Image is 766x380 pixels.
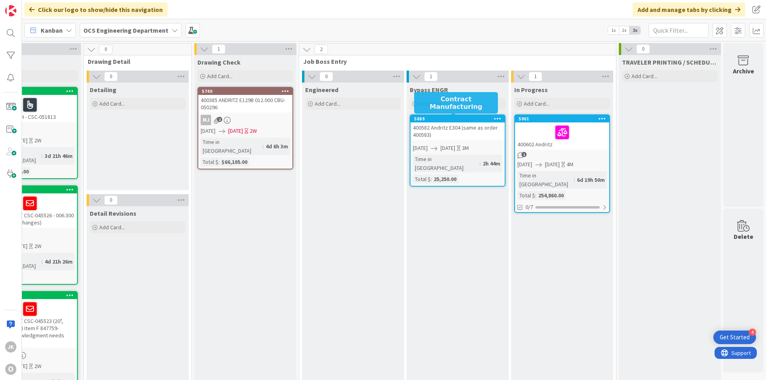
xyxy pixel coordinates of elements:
span: : [41,152,43,160]
input: Quick Filter... [649,23,709,37]
div: Get Started [720,333,750,341]
span: 1 [212,44,225,54]
div: 2W [250,127,257,135]
div: Open Get Started checklist, remaining modules: 4 [713,331,756,344]
div: 400602 Andritz [515,122,609,150]
span: 0 [636,44,650,54]
div: 3d 21h 46m [43,152,75,160]
span: : [574,175,575,184]
a: 5740400385 ANDRITZ E129B 012.000 CBU- 050296MJ[DATE][DATE]2WTime in [GEOGRAPHIC_DATA]:4d 6h 3mTot... [197,87,293,169]
span: 2 [314,45,328,54]
div: MJ [201,115,211,125]
span: Support [17,1,36,11]
span: 0 [104,195,118,205]
div: 25,250.00 [432,175,458,183]
div: 2W [34,242,41,250]
div: Click our logo to show/hide this navigation [24,2,168,17]
span: [DATE] [413,144,428,152]
div: Total $ [413,175,430,183]
div: 6d 19h 50m [575,175,607,184]
span: Detail Revisions [90,209,136,217]
span: Detailing [90,86,116,94]
div: 5901 [515,115,609,122]
div: 5740400385 ANDRITZ E129B 012.000 CBU- 050296 [198,88,292,112]
div: JK [5,341,16,352]
span: : [535,191,536,200]
span: [DATE] [517,160,532,169]
span: Add Card... [99,100,125,107]
span: Add Card... [632,73,657,80]
div: O [5,364,16,375]
div: 2W [34,136,41,145]
span: TRAVELER PRINTING / SCHEDULING [622,58,718,66]
b: OCS Engineering Department [83,26,168,34]
span: [DATE] [228,127,243,135]
div: Time in [GEOGRAPHIC_DATA] [517,171,574,189]
span: Add Card... [99,224,125,231]
div: Time in [GEOGRAPHIC_DATA] [413,155,480,172]
div: 254,860.00 [536,191,566,200]
div: 5889 [411,115,505,122]
span: Add Card... [315,100,340,107]
span: 3x [630,26,640,34]
div: 5740 [202,89,292,94]
a: 5901400602 Andritz[DATE][DATE]4MTime in [GEOGRAPHIC_DATA]:6d 19h 50mTotal $:254,860.000/7 [514,114,610,213]
div: 3M [462,144,469,152]
span: 1 [521,152,527,157]
div: 2h 44m [481,159,502,168]
div: Time in [GEOGRAPHIC_DATA] [201,138,263,155]
span: Drawing Check [197,58,241,66]
div: Delete [734,232,753,241]
span: 1x [608,26,619,34]
div: 5901400602 Andritz [515,115,609,150]
span: Drawing Detail [88,57,182,65]
span: [DATE] [201,127,215,135]
div: 4d 21h 26m [43,257,75,266]
span: Kanban [41,26,63,35]
div: 5889 [414,116,505,122]
a: 5889400582 Andritz E304 (same as order 400583)[DATE][DATE]3MTime in [GEOGRAPHIC_DATA]:2h 44mTotal... [410,114,505,187]
span: : [430,175,432,183]
span: Add Card... [524,100,549,107]
div: 5889400582 Andritz E304 (same as order 400583) [411,115,505,140]
span: In Progress [514,86,548,94]
div: 5901 [519,116,609,122]
span: 0 [99,45,113,54]
span: 0 [320,72,333,81]
div: Total $ [201,158,218,166]
span: [DATE] [440,144,455,152]
div: 4M [567,160,573,169]
div: 400582 Andritz E304 (same as order 400583) [411,122,505,140]
span: 1 [529,72,542,81]
div: $66,105.00 [219,158,249,166]
span: : [41,257,43,266]
span: Bypass ENGR [410,86,448,94]
span: : [480,159,481,168]
span: Job Boss Entry [303,57,606,65]
div: 2W [34,362,41,370]
span: Add Card... [207,73,233,80]
span: : [218,158,219,166]
div: 4 [749,329,756,336]
div: Total $ [517,191,535,200]
span: : [263,142,264,151]
span: 2x [619,26,630,34]
span: [DATE] [545,160,560,169]
span: 0 [104,72,118,81]
div: Archive [733,66,754,76]
div: 4d 6h 3m [264,142,290,151]
span: 2 [217,117,222,122]
div: MJ [198,115,292,125]
span: Engineered [305,86,338,94]
div: Add and manage tabs by clicking [633,2,745,17]
div: 400385 ANDRITZ E129B 012.000 CBU- 050296 [198,95,292,112]
span: 1 [424,72,438,81]
img: Visit kanbanzone.com [5,5,16,16]
span: 0/7 [525,203,533,211]
div: 5740 [198,88,292,95]
h5: Contract Manufacturing [417,95,495,110]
